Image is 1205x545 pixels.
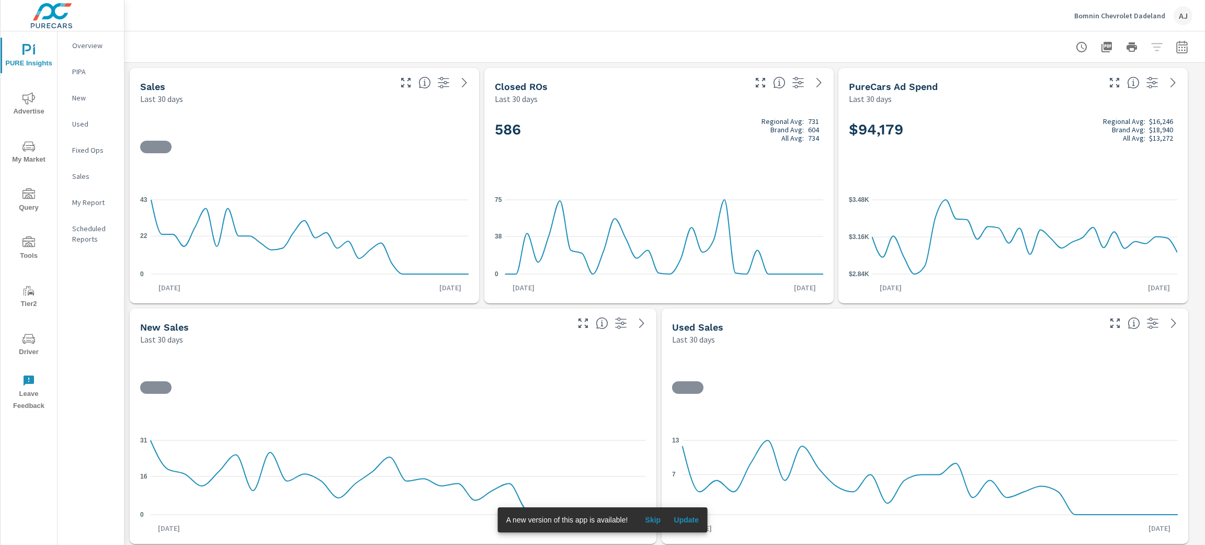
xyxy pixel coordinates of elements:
p: Sales [72,171,116,181]
p: Last 30 days [849,93,892,105]
p: Last 30 days [140,93,183,105]
a: See more details in report [633,315,650,332]
div: Scheduled Reports [58,221,124,247]
h5: Closed ROs [495,81,548,92]
p: Last 30 days [140,333,183,346]
div: Overview [58,38,124,53]
div: New [58,90,124,106]
p: $16,246 [1149,117,1173,126]
a: See more details in report [456,74,473,91]
button: Make Fullscreen [1107,315,1123,332]
text: 22 [140,232,147,240]
p: Bomnin Chevrolet Dadeland [1074,11,1165,20]
p: $13,272 [1149,134,1173,142]
p: Fixed Ops [72,145,116,155]
button: Skip [636,512,669,528]
p: Brand Avg: [770,126,804,134]
p: 731 [808,117,819,126]
h5: PureCars Ad Spend [849,81,938,92]
div: PIPA [58,64,124,80]
h2: $94,179 [849,117,1177,142]
a: See more details in report [811,74,827,91]
p: [DATE] [432,282,469,293]
span: Query [4,188,54,214]
text: 43 [140,196,147,203]
button: "Export Report to PDF" [1096,37,1117,58]
p: PIPA [72,66,116,77]
div: AJ [1174,6,1192,25]
button: Make Fullscreen [1106,74,1123,91]
text: $3.48K [849,196,869,203]
span: Update [674,515,699,525]
span: Leave Feedback [4,374,54,412]
span: Number of vehicles sold by the dealership over the selected date range. [Source: This data is sou... [418,76,431,89]
button: Select Date Range [1172,37,1192,58]
div: My Report [58,195,124,210]
p: Last 30 days [495,93,538,105]
p: [DATE] [505,282,542,293]
p: Brand Avg: [1112,126,1145,134]
h5: New Sales [140,322,189,333]
p: [DATE] [787,282,823,293]
text: $2.84K [849,270,869,277]
text: 0 [140,270,144,277]
span: PURE Insights [4,44,54,70]
div: Fixed Ops [58,142,124,158]
span: Number of vehicles sold by the dealership over the selected date range. [Source: This data is sou... [1128,317,1140,330]
p: 604 [808,126,819,134]
p: My Report [72,197,116,208]
span: Advertise [4,92,54,118]
text: 16 [140,472,147,480]
p: [DATE] [872,282,909,293]
div: Sales [58,168,124,184]
p: $18,940 [1149,126,1173,134]
text: 13 [672,436,679,444]
text: 0 [140,510,144,518]
text: 7 [672,471,676,478]
button: Make Fullscreen [752,74,769,91]
h2: 586 [495,117,823,142]
p: Regional Avg: [1103,117,1145,126]
button: Make Fullscreen [575,315,592,332]
text: 75 [495,196,502,203]
span: Number of vehicles sold by the dealership over the selected date range. [Source: This data is sou... [596,317,608,330]
span: Tier2 [4,285,54,310]
span: Skip [640,515,665,525]
span: My Market [4,140,54,166]
h5: Used Sales [672,322,723,333]
p: New [72,93,116,103]
p: Regional Avg: [761,117,804,126]
span: Tools [4,236,54,262]
a: See more details in report [1165,74,1181,91]
p: Last 30 days [672,333,715,346]
div: nav menu [1,31,57,416]
p: All Avg: [781,134,804,142]
text: 31 [140,436,147,444]
span: Driver [4,333,54,358]
button: Update [669,512,703,528]
p: [DATE] [1141,523,1178,533]
span: Total cost of media for all PureCars channels for the selected dealership group over the selected... [1127,76,1140,89]
div: Used [58,116,124,132]
span: A new version of this app is available! [506,516,628,524]
p: [DATE] [151,282,188,293]
text: 0 [495,270,498,277]
p: Used [72,119,116,129]
p: 734 [808,134,819,142]
p: [DATE] [1141,282,1177,293]
p: [DATE] [151,523,187,533]
p: Scheduled Reports [72,223,116,244]
text: 38 [495,232,502,240]
text: $3.16K [849,233,869,240]
p: Overview [72,40,116,51]
p: All Avg: [1123,134,1145,142]
button: Make Fullscreen [397,74,414,91]
a: See more details in report [1165,315,1182,332]
h5: Sales [140,81,165,92]
button: Print Report [1121,37,1142,58]
span: Number of Repair Orders Closed by the selected dealership group over the selected time range. [So... [773,76,786,89]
